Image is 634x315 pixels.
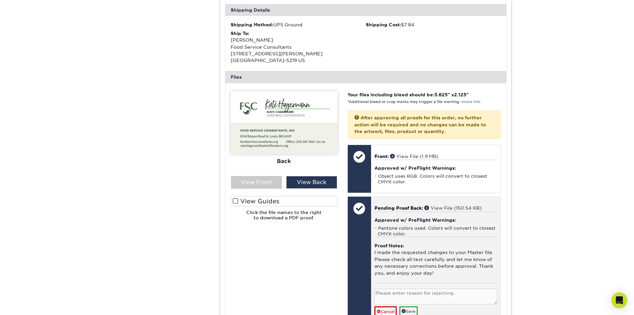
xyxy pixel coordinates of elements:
[374,173,497,185] li: Object uses RGB. Colors will convert to closest CMYK color.
[434,92,448,97] span: 3.625
[374,243,404,248] strong: Proof Notes:
[231,22,273,27] strong: Shipping Method:
[231,154,337,168] div: Back
[286,176,337,189] div: View Back
[231,210,337,226] h6: Click the file names to the right to download a PDF proof.
[374,225,497,237] li: Pantone colors used. Colors will convert to closest CMYK color.
[225,71,506,83] div: Files
[462,100,480,104] a: more info
[347,92,469,97] strong: Your files including bleed should be: " x "
[374,205,423,211] span: Pending Proof Back:
[354,115,486,134] strong: After approving all proofs for this order, no further action will be required and no changes can ...
[231,21,366,28] div: UPS Ground
[231,31,249,36] strong: Ship To:
[424,205,482,211] a: View File (150.54 KB)
[374,165,497,171] h4: Approved w/ PreFlight Warnings:
[611,292,627,308] div: Open Intercom Messenger
[225,4,506,16] div: Shipping Details
[366,21,501,28] div: $7.84
[366,22,401,27] strong: Shipping Cost:
[454,92,466,97] span: 2.125
[390,154,438,159] a: View File (1.9 MB)
[347,100,480,104] small: *Additional bleed or crop marks may trigger a file warning –
[231,176,282,189] div: View Front
[374,217,497,223] h4: Approved w/ PreFlight Warnings:
[231,196,337,206] label: View Guides
[374,154,389,159] span: Front:
[374,237,497,283] div: I made the requested changes to your Master file. Please check all text carefully and let me know...
[231,30,366,64] div: [PERSON_NAME] Food Service Consultants [STREET_ADDRESS][PERSON_NAME] [GEOGRAPHIC_DATA]-5219 US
